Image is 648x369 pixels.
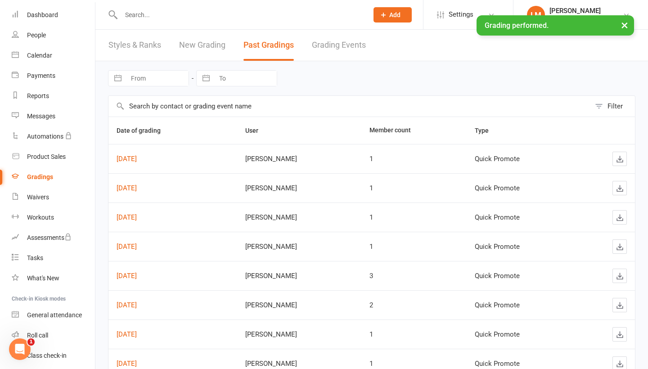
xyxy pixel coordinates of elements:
[117,301,137,309] a: [DATE]
[549,15,620,23] div: Supreme Art Club Pty Ltd
[117,125,171,136] button: Date of grading
[475,125,499,136] button: Type
[477,15,634,36] div: Grading performed.
[369,360,459,368] div: 1
[12,207,95,228] a: Workouts
[475,360,571,368] div: Quick Promote
[27,72,55,79] div: Payments
[12,248,95,268] a: Tasks
[108,96,590,117] input: Search by contact or grading event name
[369,214,459,221] div: 1
[179,30,225,61] a: New Grading
[117,155,137,163] a: [DATE]
[126,71,189,86] input: From
[12,126,95,147] a: Automations
[27,352,67,359] div: Class check-in
[245,184,353,192] div: [PERSON_NAME]
[27,332,48,339] div: Roll call
[369,184,459,192] div: 1
[475,214,571,221] div: Quick Promote
[549,7,620,15] div: [PERSON_NAME]
[27,11,58,18] div: Dashboard
[245,301,353,309] div: [PERSON_NAME]
[616,15,633,35] button: ×
[12,66,95,86] a: Payments
[214,71,277,86] input: To
[369,243,459,251] div: 1
[117,213,137,221] a: [DATE]
[12,5,95,25] a: Dashboard
[243,30,294,61] a: Past Gradings
[27,173,53,180] div: Gradings
[117,127,171,134] span: Date of grading
[475,127,499,134] span: Type
[475,243,571,251] div: Quick Promote
[449,4,473,25] span: Settings
[12,268,95,288] a: What's New
[12,106,95,126] a: Messages
[27,52,52,59] div: Calendar
[475,184,571,192] div: Quick Promote
[245,360,353,368] div: [PERSON_NAME]
[12,305,95,325] a: General attendance kiosk mode
[373,7,412,22] button: Add
[475,331,571,338] div: Quick Promote
[475,155,571,163] div: Quick Promote
[369,155,459,163] div: 1
[361,117,467,144] th: Member count
[245,155,353,163] div: [PERSON_NAME]
[527,6,545,24] div: LM
[607,101,623,112] div: Filter
[389,11,400,18] span: Add
[245,214,353,221] div: [PERSON_NAME]
[12,86,95,106] a: Reports
[27,133,63,140] div: Automations
[12,45,95,66] a: Calendar
[369,301,459,309] div: 2
[12,325,95,346] a: Roll call
[27,92,49,99] div: Reports
[475,301,571,309] div: Quick Promote
[245,272,353,280] div: [PERSON_NAME]
[27,234,72,241] div: Assessments
[245,243,353,251] div: [PERSON_NAME]
[12,187,95,207] a: Waivers
[27,338,35,346] span: 1
[12,346,95,366] a: Class kiosk mode
[475,272,571,280] div: Quick Promote
[118,9,362,21] input: Search...
[590,96,635,117] button: Filter
[9,338,31,360] iframe: Intercom live chat
[27,153,66,160] div: Product Sales
[117,360,137,368] a: [DATE]
[12,228,95,248] a: Assessments
[245,127,268,134] span: User
[12,167,95,187] a: Gradings
[12,147,95,167] a: Product Sales
[117,184,137,192] a: [DATE]
[369,331,459,338] div: 1
[117,243,137,251] a: [DATE]
[369,272,459,280] div: 3
[245,125,268,136] button: User
[27,274,59,282] div: What's New
[117,272,137,280] a: [DATE]
[312,30,366,61] a: Grading Events
[27,193,49,201] div: Waivers
[27,112,55,120] div: Messages
[27,311,82,319] div: General attendance
[27,254,43,261] div: Tasks
[117,330,137,338] a: [DATE]
[245,331,353,338] div: [PERSON_NAME]
[27,214,54,221] div: Workouts
[108,30,161,61] a: Styles & Ranks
